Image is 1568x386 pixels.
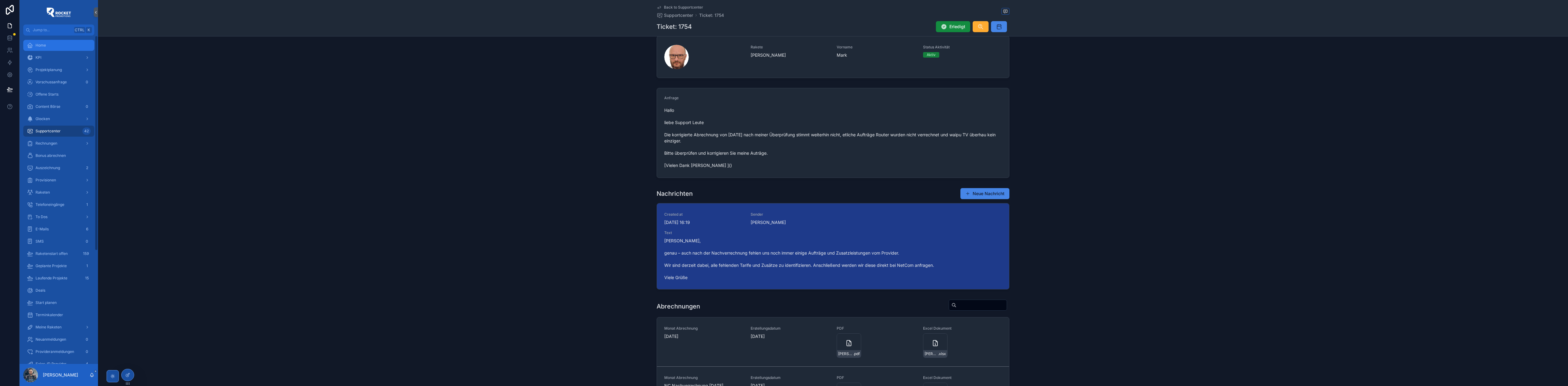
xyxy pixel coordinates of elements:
div: 1 [83,262,91,270]
a: Raketenstart offen159 [23,248,94,259]
button: Jump to...CtrlK [23,25,94,36]
span: Meine Raketen [36,325,62,330]
a: Raketen [23,187,94,198]
a: Terminkalender [23,309,94,320]
span: Geplante Projekte [36,263,67,268]
span: Erstellungsdatum [751,375,830,380]
h1: Abrechnungen [657,302,700,311]
span: Vorname [837,45,916,50]
div: 6 [83,225,91,233]
span: Glocken [36,116,50,121]
span: [DATE] 16:19 [664,219,743,225]
a: Deals [23,285,94,296]
a: Auszeichnung2 [23,162,94,173]
span: Mark [837,52,916,58]
span: Provideranmeldungen [36,349,74,354]
span: Ctrl [74,27,85,33]
a: Geplante Projekte1 [23,260,94,271]
span: Telefoneingänge [36,202,64,207]
h1: Nachrichten [657,189,693,198]
span: Auszeichnung [36,165,60,170]
span: Raketenstart offen [36,251,68,256]
span: Text [664,230,1002,235]
span: Raketen [36,190,50,195]
div: 15 [83,274,91,282]
div: 0 [83,238,91,245]
span: [PERSON_NAME]-7411 [838,351,853,356]
span: [PERSON_NAME] [751,52,830,58]
a: Supportcenter [657,12,693,18]
span: Erledigt [949,24,965,30]
span: Erstellungsdatum [751,326,830,331]
span: [DATE] [751,333,830,339]
span: Hallo liebe Support Leute Die korrigierte Abrechnung von [DATE] nach meiner Überprüfung stimmt we... [664,107,1002,168]
span: Start planen [36,300,57,305]
span: Jump to... [33,28,72,32]
a: Projektplanung [23,64,94,75]
span: Supportcenter [664,12,693,18]
a: Home [23,40,94,51]
span: Terminkalender [36,312,63,317]
a: E-Mails6 [23,224,94,235]
span: To Dos [36,214,47,219]
div: 0 [83,78,91,86]
span: Monat Abrechnung [664,375,743,380]
span: Excel Dokument [923,326,1002,331]
a: Start planen [23,297,94,308]
button: Erledigt [936,21,970,32]
span: Bonus abrechnen [36,153,66,158]
a: Offene Starts [23,89,94,100]
div: 1 [83,201,91,208]
div: Aktiv [927,52,936,58]
span: Excel Dokument [923,375,1002,380]
span: [PERSON_NAME] [925,351,938,356]
span: Rakete [751,45,830,50]
p: [PERSON_NAME] [43,372,78,378]
a: Content Börse0 [23,101,94,112]
a: Back to Supportcenter [657,5,703,10]
span: [PERSON_NAME] [751,219,786,225]
div: 2 [83,164,91,172]
span: KPI [36,55,41,60]
span: Rechnungen [36,141,57,146]
span: .pdf [853,351,860,356]
span: Projektplanung [36,67,62,72]
a: Vorschussanfrage0 [23,77,94,88]
a: To Dos [23,211,94,222]
span: Anfrage [664,96,679,100]
span: SMS [36,239,44,244]
span: Provisionen [36,178,56,183]
span: Created at [664,212,743,217]
span: .xlsx [938,351,946,356]
span: [PERSON_NAME], genau – auch nach der Nachverrechnung fehlen uns noch immer einige Aufträge und Zu... [664,238,1002,281]
a: KPI [23,52,94,63]
div: 42 [82,127,91,135]
span: Sender [751,212,830,217]
div: 0 [83,103,91,110]
span: Supportcenter [36,129,61,134]
button: Neue Nachricht [960,188,1009,199]
span: Monat Abrechnung [664,326,743,331]
div: 0 [83,348,91,355]
a: Ticket: 1754 [699,12,724,18]
a: Neuanmeldungen0 [23,334,94,345]
span: Neuanmeldungen [36,337,66,342]
a: Rakete[PERSON_NAME]VornameMarkStatus AktivitätAktiv [657,36,1009,78]
a: Meine Raketen [23,322,94,333]
span: Sales-ID Provider [36,361,66,366]
span: Laufende Projekte [36,276,67,281]
span: E-Mails [36,227,49,232]
div: 159 [81,250,91,257]
span: Home [36,43,46,48]
a: Laufende Projekte15 [23,273,94,284]
a: Sales-ID Provider4 [23,358,94,369]
a: Bonus abrechnen [23,150,94,161]
div: 0 [83,336,91,343]
span: K [86,28,91,32]
div: scrollable content [20,36,98,364]
span: Vorschussanfrage [36,80,67,85]
a: Supportcenter42 [23,126,94,137]
span: [DATE] [664,333,743,339]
